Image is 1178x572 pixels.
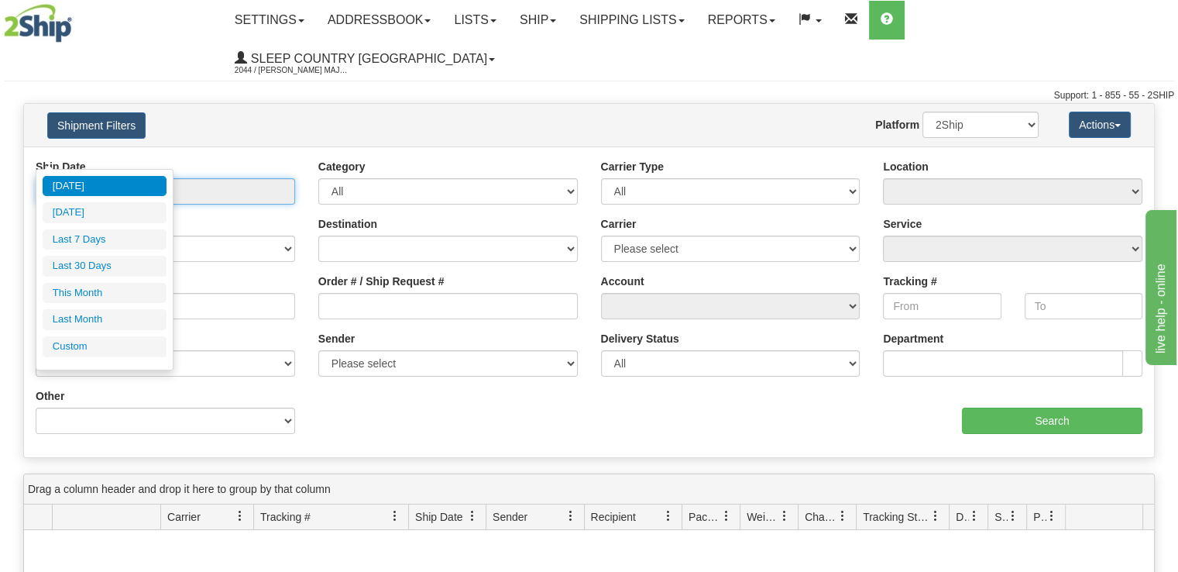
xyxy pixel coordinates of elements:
[316,1,443,40] a: Addressbook
[829,503,856,529] a: Charge filter column settings
[1142,207,1176,365] iframe: chat widget
[43,176,167,197] li: [DATE]
[713,503,740,529] a: Packages filter column settings
[415,509,462,525] span: Ship Date
[318,159,366,174] label: Category
[508,1,568,40] a: Ship
[558,503,584,529] a: Sender filter column settings
[318,216,377,232] label: Destination
[863,509,930,525] span: Tracking Status
[442,1,507,40] a: Lists
[260,509,311,525] span: Tracking #
[747,509,779,525] span: Weight
[227,503,253,529] a: Carrier filter column settings
[962,408,1142,434] input: Search
[1039,503,1065,529] a: Pickup Status filter column settings
[12,9,143,28] div: live help - online
[167,509,201,525] span: Carrier
[601,159,664,174] label: Carrier Type
[43,229,167,250] li: Last 7 Days
[883,216,922,232] label: Service
[696,1,787,40] a: Reports
[883,274,936,289] label: Tracking #
[883,159,928,174] label: Location
[4,89,1174,102] div: Support: 1 - 855 - 55 - 2SHIP
[883,331,943,346] label: Department
[318,274,445,289] label: Order # / Ship Request #
[36,159,86,174] label: Ship Date
[4,4,72,43] img: logo2044.jpg
[43,202,167,223] li: [DATE]
[805,509,837,525] span: Charge
[601,331,679,346] label: Delivery Status
[382,503,408,529] a: Tracking # filter column settings
[43,309,167,330] li: Last Month
[43,283,167,304] li: This Month
[1025,293,1142,319] input: To
[318,331,355,346] label: Sender
[493,509,527,525] span: Sender
[771,503,798,529] a: Weight filter column settings
[235,63,351,78] span: 2044 / [PERSON_NAME] Major [PERSON_NAME]
[24,474,1154,505] div: grid grouping header
[223,1,316,40] a: Settings
[1000,503,1026,529] a: Shipment Issues filter column settings
[994,509,1008,525] span: Shipment Issues
[883,293,1001,319] input: From
[1069,112,1131,138] button: Actions
[568,1,695,40] a: Shipping lists
[956,509,969,525] span: Delivery Status
[223,40,507,78] a: Sleep Country [GEOGRAPHIC_DATA] 2044 / [PERSON_NAME] Major [PERSON_NAME]
[47,112,146,139] button: Shipment Filters
[591,509,636,525] span: Recipient
[655,503,682,529] a: Recipient filter column settings
[43,336,167,357] li: Custom
[459,503,486,529] a: Ship Date filter column settings
[247,52,487,65] span: Sleep Country [GEOGRAPHIC_DATA]
[922,503,949,529] a: Tracking Status filter column settings
[36,388,64,404] label: Other
[875,117,919,133] label: Platform
[43,256,167,277] li: Last 30 Days
[961,503,987,529] a: Delivery Status filter column settings
[689,509,721,525] span: Packages
[601,274,644,289] label: Account
[601,216,637,232] label: Carrier
[1033,509,1046,525] span: Pickup Status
